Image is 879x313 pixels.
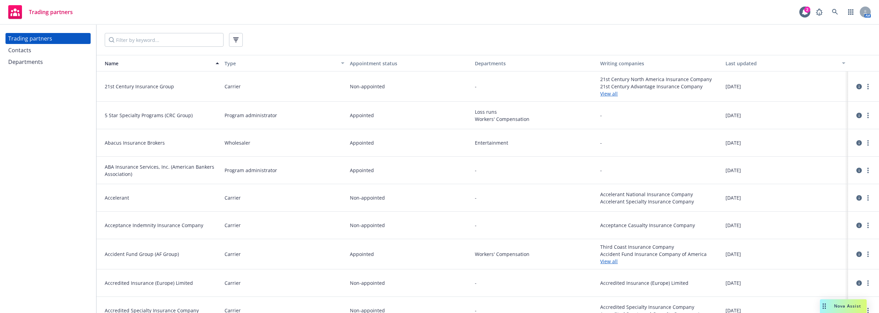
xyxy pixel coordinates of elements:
[855,111,863,120] a: circleInformation
[350,250,374,258] span: Appointed
[225,222,241,229] span: Carrier
[600,83,720,90] span: 21st Century Advantage Insurance Company
[225,279,241,287] span: Carrier
[5,2,76,22] a: Trading partners
[350,83,385,90] span: Non-appointed
[225,194,241,201] span: Carrier
[350,279,385,287] span: Non-appointed
[600,258,720,265] a: View all
[105,139,219,146] span: Abacus Insurance Brokers
[726,83,741,90] span: [DATE]
[29,9,73,15] span: Trading partners
[8,56,43,67] div: Departments
[726,250,741,258] span: [DATE]
[855,139,863,147] a: circleInformation
[820,299,867,313] button: Nova Assist
[864,166,872,175] a: more
[475,279,477,287] span: -
[225,139,250,146] span: Wholesaler
[225,83,241,90] span: Carrier
[844,5,858,19] a: Switch app
[347,55,472,71] button: Appointment status
[475,222,477,229] span: -
[726,60,838,67] div: Last updated
[855,166,863,175] a: circleInformation
[600,60,720,67] div: Writing companies
[726,112,741,119] span: [DATE]
[8,33,52,44] div: Trading partners
[804,7,810,13] div: 2
[475,250,595,258] span: Workers' Compensation
[475,139,595,146] span: Entertainment
[105,33,224,47] input: Filter by keyword...
[600,279,720,287] span: Accredited Insurance (Europe) Limited
[864,250,872,258] a: more
[475,60,595,67] div: Departments
[855,221,863,230] a: circleInformation
[350,222,385,229] span: Non-appointed
[105,222,219,229] span: Acceptance Indemnity Insurance Company
[105,250,219,258] span: Accident Fund Group (AF Group)
[600,243,720,250] span: Third Coast Insurance Company
[8,45,31,56] div: Contacts
[600,139,602,146] span: -
[5,45,91,56] a: Contacts
[864,221,872,230] a: more
[475,83,477,90] span: -
[600,222,720,229] span: Acceptance Casualty Insurance Company
[600,90,720,97] a: View all
[99,60,212,67] div: Name
[597,55,723,71] button: Writing companies
[855,82,863,91] a: circleInformation
[726,279,741,287] span: [DATE]
[864,279,872,287] a: more
[820,299,829,313] div: Drag to move
[472,55,597,71] button: Departments
[225,250,241,258] span: Carrier
[600,167,602,174] span: -
[828,5,842,19] a: Search
[600,112,602,119] span: -
[726,167,741,174] span: [DATE]
[475,108,595,115] span: Loss runs
[105,194,219,201] span: Accelerant
[350,112,374,119] span: Appointed
[475,194,477,201] span: -
[855,279,863,287] a: circleInformation
[864,139,872,147] a: more
[600,191,720,198] span: Accelerant National Insurance Company
[600,303,720,311] span: Accredited Specialty Insurance Company
[723,55,848,71] button: Last updated
[350,60,470,67] div: Appointment status
[864,194,872,202] a: more
[600,76,720,83] span: 21st Century North America Insurance Company
[864,111,872,120] a: more
[222,55,347,71] button: Type
[726,139,741,146] span: [DATE]
[726,222,741,229] span: [DATE]
[105,163,219,178] span: ABA Insurance Services, Inc. (American Bankers Association)
[5,56,91,67] a: Departments
[350,139,374,146] span: Appointed
[105,83,219,90] span: 21st Century Insurance Group
[96,55,222,71] button: Name
[225,112,277,119] span: Program administrator
[726,194,741,201] span: [DATE]
[864,82,872,91] a: more
[834,303,861,309] span: Nova Assist
[105,279,219,287] span: Accredited Insurance (Europe) Limited
[475,115,595,123] span: Workers' Compensation
[5,33,91,44] a: Trading partners
[600,250,720,258] span: Accident Fund Insurance Company of America
[600,198,720,205] span: Accelerant Specialty Insurance Company
[105,112,219,119] span: 5 Star Specialty Programs (CRC Group)
[855,250,863,258] a: circleInformation
[225,60,337,67] div: Type
[350,194,385,201] span: Non-appointed
[475,167,477,174] span: -
[350,167,374,174] span: Appointed
[855,194,863,202] a: circleInformation
[812,5,826,19] a: Report a Bug
[225,167,277,174] span: Program administrator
